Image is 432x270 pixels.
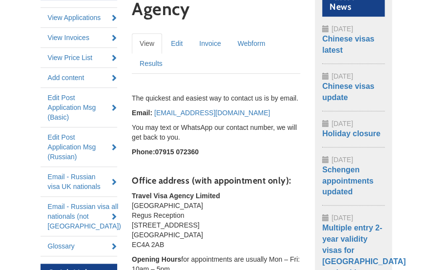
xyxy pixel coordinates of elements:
strong: Travel Visa Agency Limited [132,192,220,200]
a: Glossary [41,236,118,256]
span: [DATE] [331,120,353,127]
a: Results [132,53,170,74]
strong: Opening Hours [132,255,181,263]
a: Holiday closure [322,129,380,138]
a: Webform [230,33,273,54]
a: View Invoices [41,28,118,47]
a: Chinese visas update [322,82,374,102]
a: View [132,33,162,54]
span: [DATE] [331,25,353,33]
strong: Office address (with appointment only): [132,175,291,186]
a: Chinese visas latest [322,35,374,54]
span: [DATE] [331,214,353,222]
span: [DATE] [331,156,353,164]
a: View Applications [41,8,118,27]
strong: Email: [132,109,152,117]
a: [EMAIL_ADDRESS][DOMAIN_NAME] [154,109,270,117]
p: You may text or WhatsApp our contact number, we will get back to you. [132,123,300,142]
p: The quickest and easiest way to contact us is by email. [132,93,300,103]
a: Schengen appointments updated [322,166,373,196]
strong: Phone: [132,148,155,156]
span: [DATE] [331,72,353,80]
a: Add content [41,68,118,87]
a: Edit Post Application Msg (Russian) [41,127,118,166]
a: Email - Russian visa UK nationals [41,167,118,196]
a: Email - Russian visa all nationals (not [GEOGRAPHIC_DATA]) [41,197,118,236]
strong: 07915 072360 [155,148,199,156]
a: Edit [163,33,190,54]
p: [GEOGRAPHIC_DATA] Regus Reception [STREET_ADDRESS] [GEOGRAPHIC_DATA] EC4A 2AB [132,191,300,249]
a: View Price List [41,48,118,67]
a: Invoice [191,33,228,54]
a: Edit Post Application Msg (Basic) [41,88,118,127]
